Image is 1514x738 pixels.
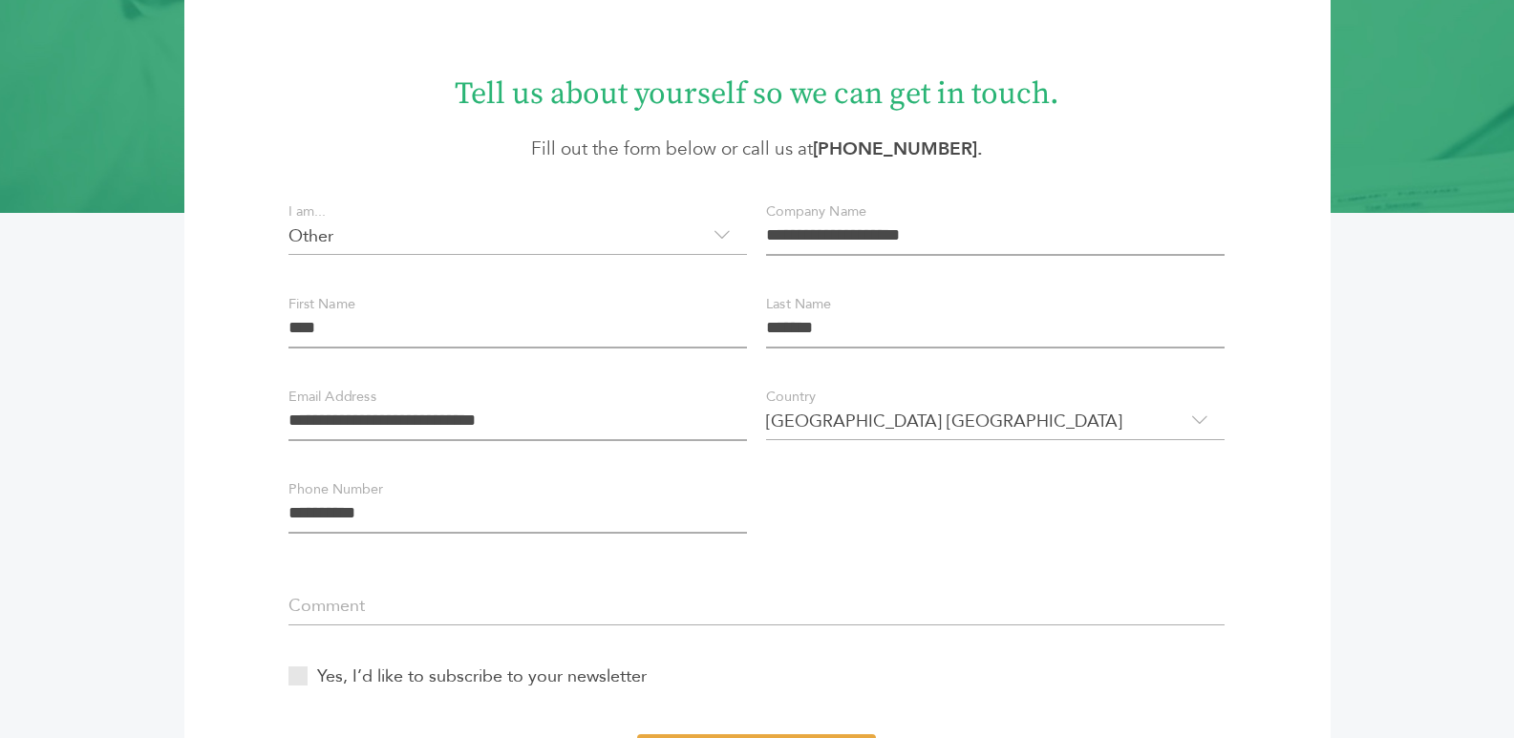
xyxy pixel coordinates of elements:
p: Fill out the form below or call us at [242,136,1273,163]
label: Comment [288,593,365,619]
label: Company Name [766,201,866,222]
label: Last Name [766,294,831,315]
span: Other [288,217,747,255]
label: Country [766,387,816,408]
a: [PHONE_NUMBER] [813,137,977,161]
h1: Tell us about yourself so we can get in touch. [242,60,1273,116]
label: Phone Number [288,479,382,500]
span: [GEOGRAPHIC_DATA] [GEOGRAPHIC_DATA] [766,402,1225,440]
label: I am... [288,201,326,222]
label: Email Address [288,387,376,408]
label: First Name [288,294,355,315]
strong: . [813,137,983,161]
label: Yes, I’d like to subscribe to your newsletter [288,664,647,689]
